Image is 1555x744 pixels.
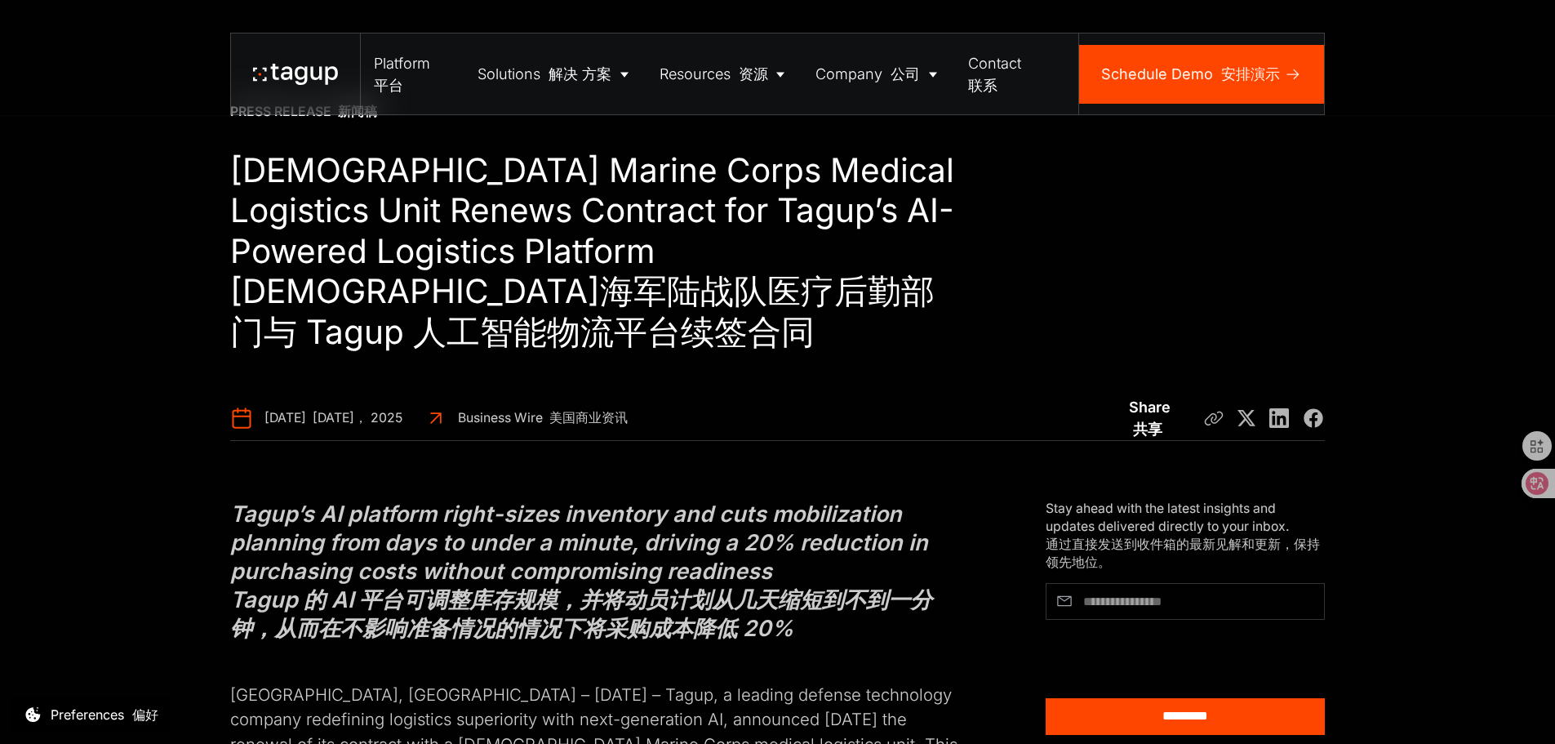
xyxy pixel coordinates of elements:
[968,52,1044,96] div: Contact
[313,410,402,425] font: [DATE]， 2025
[660,63,768,85] div: Resources
[374,77,403,94] font: 平台
[549,65,611,82] font: 解决 方案
[464,45,646,104] a: Solutions 解决 方案
[51,705,158,724] div: Preferences
[891,65,920,82] font: 公司
[230,586,932,642] font: Tagup 的 AI 平台可调整库存规模，并将动员计划从几天缩短到不到一分钟，从而在不影响准备情况的情况下将采购成本降低 20%
[802,45,955,104] a: Company 公司
[1046,500,1325,572] div: Stay ahead with the latest insights and updates delivered directly to your inbox.
[646,45,803,104] a: Resources 资源
[815,63,920,85] div: Company
[1129,396,1175,440] div: Share
[374,52,452,96] div: Platform
[968,77,997,94] font: 联系
[264,409,402,427] div: [DATE]
[549,410,628,425] font: 美国商业资讯
[1101,63,1280,85] div: Schedule Demo
[739,65,768,82] font: 资源
[361,33,464,114] a: Platform 平台
[1046,537,1320,570] font: 通过直接发送到收件箱的最新见解和更新，保持领先地位。
[458,409,628,427] div: Business Wire
[1133,421,1162,438] font: 共享
[1221,65,1280,82] font: 安排演示
[955,33,1056,114] a: Contact 联系
[230,150,959,352] h1: [DEMOGRAPHIC_DATA] Marine Corps Medical Logistics Unit Renews Contract for Tagup’s AI-Powered Log...
[230,271,935,351] font: [DEMOGRAPHIC_DATA]海军陆战队医疗后勤部门与 Tagup 人工智能物流平台续签合同
[1079,45,1324,104] a: Schedule Demo 安排演示
[1046,627,1220,672] iframe: reCAPTCHA
[230,501,932,642] em: Tagup’s AI platform right-sizes inventory and cuts mobilization planning from days to under a min...
[132,706,158,723] font: 偏好
[424,407,629,430] a: Business Wire 美国商业资讯
[478,63,611,85] div: Solutions
[1046,583,1325,735] form: Article Subscribe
